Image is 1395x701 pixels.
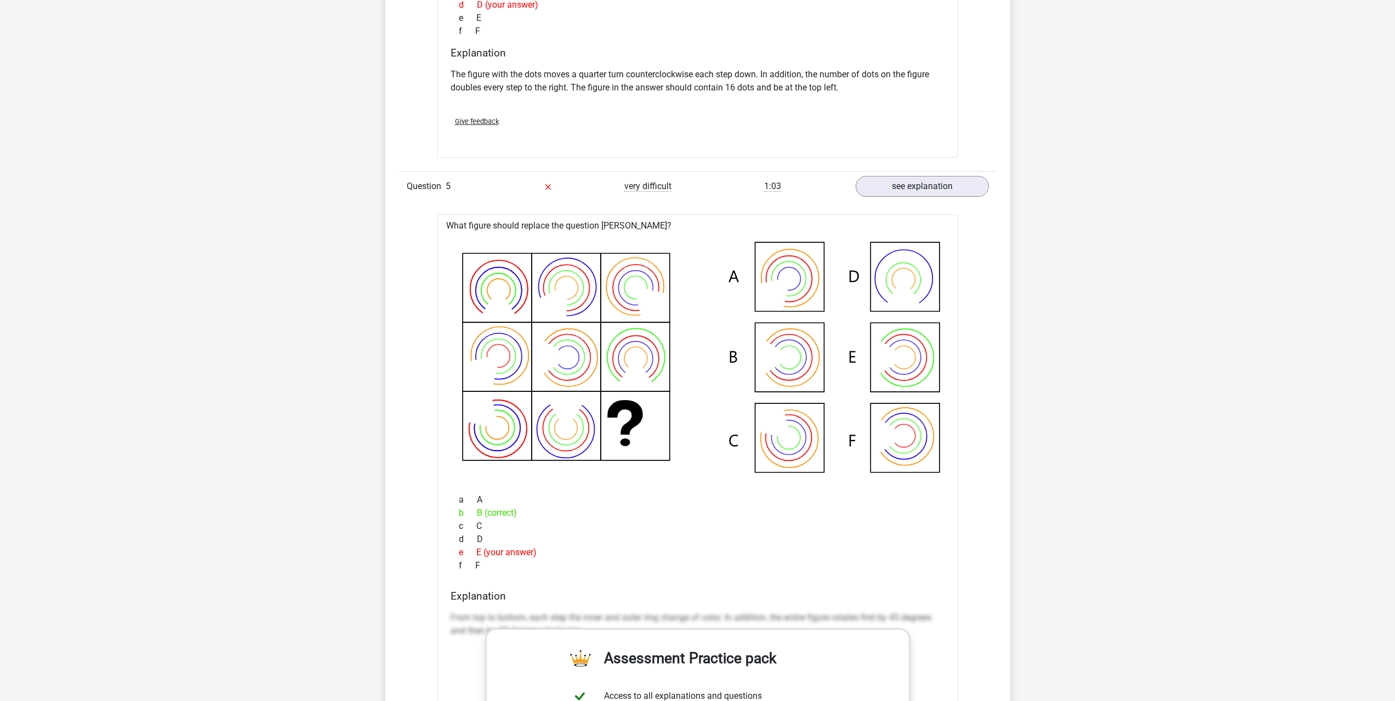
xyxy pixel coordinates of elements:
span: Give feedback [455,117,499,126]
span: a [459,493,477,506]
div: A [451,493,945,506]
div: F [451,559,945,572]
p: From top to bottom, each step the inner and outer ring change of color. In addition, the entire f... [451,611,945,637]
div: D [451,533,945,546]
span: b [459,506,477,520]
span: very difficult [624,181,671,192]
span: 1:03 [764,181,781,192]
h4: Explanation [451,47,945,59]
span: Question [407,180,446,193]
span: f [459,559,475,572]
span: c [459,520,476,533]
div: E (your answer) [451,546,945,559]
a: see explanation [856,176,989,197]
div: F [451,25,945,38]
div: B (correct) [451,506,945,520]
h4: Explanation [451,590,945,602]
span: 5 [446,181,451,191]
p: The figure with the dots moves a quarter turn counterclockwise each step down. In addition, the n... [451,68,945,94]
span: d [459,533,477,546]
span: e [459,12,476,25]
div: C [451,520,945,533]
div: E [451,12,945,25]
span: f [459,25,475,38]
span: e [459,546,476,559]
